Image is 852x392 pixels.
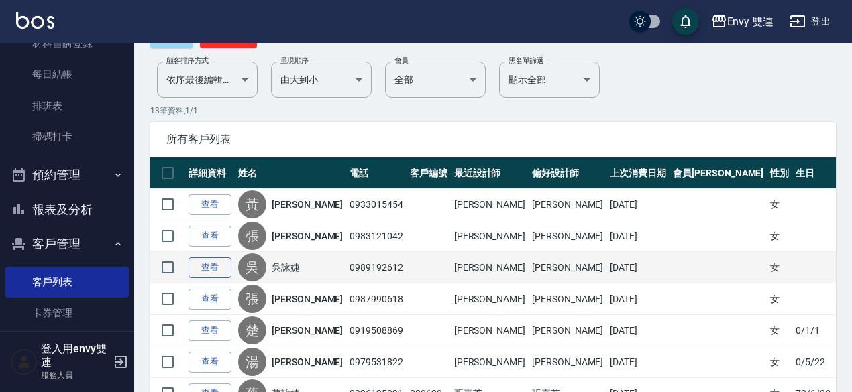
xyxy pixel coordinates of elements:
th: 生日 [792,157,834,189]
td: [PERSON_NAME] [529,315,606,346]
a: 查看 [189,289,231,310]
td: 女 [767,315,792,346]
td: [PERSON_NAME] [451,315,529,346]
button: 登出 [784,9,836,34]
td: 0919508869 [346,315,407,346]
th: 偏好設計師 [529,157,606,189]
td: [PERSON_NAME] [529,346,606,378]
td: 女 [767,189,792,220]
a: 查看 [189,257,231,278]
a: [PERSON_NAME] [272,292,343,306]
td: 女 [767,283,792,315]
h5: 登入用envy雙連 [41,342,109,369]
a: 掃碼打卡 [5,121,129,152]
td: [PERSON_NAME] [451,189,529,220]
div: 張 [238,222,266,250]
a: 查看 [189,194,231,215]
td: [PERSON_NAME] [451,346,529,378]
th: 詳細資料 [185,157,235,189]
td: [DATE] [606,220,670,252]
th: 上次消費日期 [606,157,670,189]
label: 會員 [394,56,409,66]
a: [PERSON_NAME] [272,324,343,337]
button: 客戶管理 [5,226,129,261]
td: 0/5/22 [792,346,834,378]
img: Person [11,348,38,375]
a: [PERSON_NAME] [272,229,343,243]
div: 楚 [238,316,266,344]
th: 姓名 [235,157,346,189]
div: 張 [238,285,266,313]
div: 全部 [385,62,486,98]
div: 湯 [238,348,266,376]
td: 0933015454 [346,189,407,220]
td: 女 [767,220,792,252]
td: 0/1/1 [792,315,834,346]
td: [DATE] [606,346,670,378]
div: 黃 [238,190,266,218]
td: [PERSON_NAME] [529,220,606,252]
a: 查看 [189,226,231,247]
a: 查看 [189,352,231,373]
td: [DATE] [606,252,670,283]
td: [PERSON_NAME] [451,283,529,315]
button: 預約管理 [5,157,129,192]
button: 報表及分析 [5,192,129,227]
td: 0987990618 [346,283,407,315]
a: 材料自購登錄 [5,28,129,59]
th: 電話 [346,157,407,189]
button: Envy 雙連 [706,8,780,36]
td: [DATE] [606,189,670,220]
th: 客戶編號 [407,157,451,189]
td: [PERSON_NAME] [529,189,606,220]
td: 女 [767,252,792,283]
td: [DATE] [606,283,670,315]
th: 最近設計師 [451,157,529,189]
div: Envy 雙連 [727,13,774,30]
a: [PERSON_NAME] [272,198,343,211]
td: [PERSON_NAME] [529,283,606,315]
td: 0979531822 [346,346,407,378]
div: 依序最後編輯時間 [157,62,258,98]
td: [PERSON_NAME] [451,220,529,252]
th: 會員[PERSON_NAME] [670,157,767,189]
div: 由大到小 [271,62,372,98]
div: 顯示全部 [499,62,600,98]
td: [DATE] [606,315,670,346]
label: 呈現順序 [280,56,309,66]
button: save [672,8,699,35]
p: 13 筆資料, 1 / 1 [150,105,836,117]
td: 女 [767,346,792,378]
a: 查看 [189,320,231,341]
label: 顧客排序方式 [166,56,209,66]
td: [PERSON_NAME] [451,252,529,283]
label: 黑名單篩選 [509,56,543,66]
a: 吳詠婕 [272,261,300,274]
a: 客戶列表 [5,267,129,298]
a: 排班表 [5,90,129,121]
img: Logo [16,12,54,29]
th: 性別 [767,157,792,189]
td: [PERSON_NAME] [529,252,606,283]
p: 服務人員 [41,369,109,381]
a: 卡券管理 [5,298,129,328]
td: 0989192612 [346,252,407,283]
span: 所有客戶列表 [166,133,820,146]
td: 0983121042 [346,220,407,252]
div: 吳 [238,253,266,281]
a: 每日結帳 [5,59,129,90]
a: 入金管理 [5,328,129,359]
a: [PERSON_NAME] [272,355,343,369]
